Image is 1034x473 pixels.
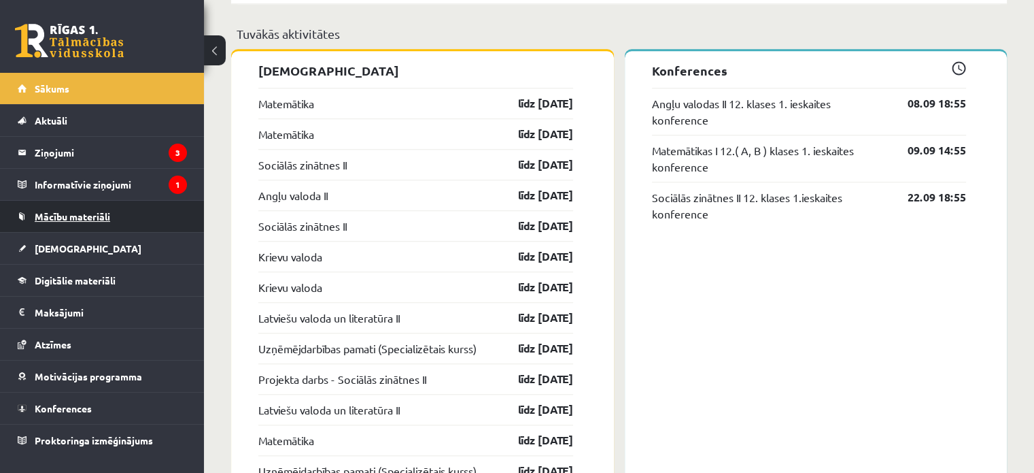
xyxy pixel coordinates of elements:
[35,242,141,255] span: [DEMOGRAPHIC_DATA]
[18,105,187,136] a: Aktuāli
[18,393,187,424] a: Konferences
[18,73,187,104] a: Sākums
[18,169,187,200] a: Informatīvie ziņojumi1
[169,176,187,194] i: 1
[494,95,573,112] a: līdz [DATE]
[18,137,187,168] a: Ziņojumi3
[35,169,187,200] legend: Informatīvie ziņojumi
[494,126,573,142] a: līdz [DATE]
[18,201,187,232] a: Mācību materiāli
[258,95,314,112] a: Matemātika
[18,425,187,456] a: Proktoringa izmēģinājums
[494,371,573,387] a: līdz [DATE]
[494,157,573,173] a: līdz [DATE]
[494,340,573,357] a: līdz [DATE]
[15,24,124,58] a: Rīgas 1. Tālmācības vidusskola
[35,274,116,287] span: Digitālie materiāli
[258,310,400,326] a: Latviešu valoda un literatūra II
[258,402,400,418] a: Latviešu valoda un literatūra II
[35,297,187,328] legend: Maksājumi
[494,279,573,295] a: līdz [DATE]
[494,432,573,448] a: līdz [DATE]
[258,340,477,357] a: Uzņēmējdarbības pamati (Specializētais kurss)
[887,95,966,112] a: 08.09 18:55
[35,370,142,382] span: Motivācijas programma
[652,95,888,128] a: Angļu valodas II 12. klases 1. ieskaites konference
[258,371,426,387] a: Projekta darbs - Sociālās zinātnes II
[258,157,347,173] a: Sociālās zinātnes II
[18,265,187,296] a: Digitālie materiāli
[494,248,573,265] a: līdz [DATE]
[18,297,187,328] a: Maksājumi
[258,432,314,448] a: Matemātika
[258,279,322,295] a: Krievu valoda
[494,402,573,418] a: līdz [DATE]
[35,434,153,446] span: Proktoringa izmēģinājums
[652,142,888,175] a: Matemātikas I 12.( A, B ) klases 1. ieskaites konference
[169,144,187,162] i: 3
[494,310,573,326] a: līdz [DATE]
[18,361,187,392] a: Motivācijas programma
[258,248,322,265] a: Krievu valoda
[35,82,69,95] span: Sākums
[494,187,573,203] a: līdz [DATE]
[35,137,187,168] legend: Ziņojumi
[494,218,573,234] a: līdz [DATE]
[887,142,966,159] a: 09.09 14:55
[18,329,187,360] a: Atzīmes
[18,233,187,264] a: [DEMOGRAPHIC_DATA]
[35,210,110,223] span: Mācību materiāli
[652,189,888,222] a: Sociālās zinātnes II 12. klases 1.ieskaites konference
[35,114,67,127] span: Aktuāli
[35,402,92,414] span: Konferences
[35,338,71,350] span: Atzīmes
[652,61,967,80] p: Konferences
[887,189,966,206] a: 22.09 18:55
[258,61,573,80] p: [DEMOGRAPHIC_DATA]
[258,218,347,234] a: Sociālās zinātnes II
[258,126,314,142] a: Matemātika
[258,187,328,203] a: Angļu valoda II
[237,25,1001,43] p: Tuvākās aktivitātes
